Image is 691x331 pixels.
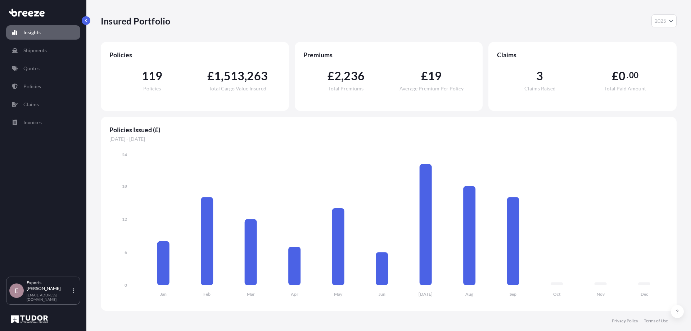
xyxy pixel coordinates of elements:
span: , [341,70,344,82]
tspan: [DATE] [419,291,433,297]
a: Terms of Use [644,318,668,324]
span: . [627,72,628,78]
span: £ [421,70,428,82]
span: 2 [334,70,341,82]
span: [DATE] - [DATE] [109,135,668,143]
span: 119 [142,70,163,82]
tspan: Sep [510,291,516,297]
tspan: 24 [122,152,127,157]
span: Claims [497,50,668,59]
span: 00 [629,72,638,78]
span: E [15,287,18,294]
span: Policies [143,86,161,91]
span: Total Cargo Value Insured [209,86,266,91]
span: Total Paid Amount [604,86,646,91]
a: Shipments [6,43,80,58]
span: Policies Issued (£) [109,125,668,134]
span: Average Premium Per Policy [399,86,464,91]
span: Total Premiums [328,86,363,91]
span: 0 [619,70,625,82]
span: , [221,70,223,82]
tspan: Apr [291,291,298,297]
a: Invoices [6,115,80,130]
a: Policies [6,79,80,94]
tspan: Jan [160,291,167,297]
p: Insured Portfolio [101,15,170,27]
span: £ [328,70,334,82]
tspan: Aug [465,291,474,297]
span: Claims Raised [524,86,556,91]
button: Year Selector [651,14,677,27]
tspan: 12 [122,216,127,222]
img: organization-logo [9,313,50,325]
span: £ [612,70,619,82]
tspan: Mar [247,291,255,297]
p: Claims [23,101,39,108]
p: Insights [23,29,41,36]
a: Insights [6,25,80,40]
tspan: Oct [553,291,561,297]
span: 236 [344,70,365,82]
p: Invoices [23,119,42,126]
p: Policies [23,83,41,90]
span: 1 [214,70,221,82]
a: Claims [6,97,80,112]
tspan: Feb [203,291,211,297]
tspan: 18 [122,183,127,189]
span: Premiums [303,50,474,59]
p: [EMAIL_ADDRESS][DOMAIN_NAME] [27,293,71,301]
span: , [244,70,247,82]
tspan: Dec [641,291,648,297]
tspan: May [334,291,343,297]
span: 2025 [655,17,666,24]
span: 513 [224,70,245,82]
span: 263 [247,70,268,82]
span: £ [207,70,214,82]
p: Shipments [23,47,47,54]
a: Privacy Policy [612,318,638,324]
tspan: 0 [125,282,127,288]
tspan: Jun [379,291,385,297]
span: 19 [428,70,442,82]
span: Policies [109,50,280,59]
a: Quotes [6,61,80,76]
tspan: 6 [125,250,127,255]
p: Exports [PERSON_NAME] [27,280,71,291]
tspan: Nov [597,291,605,297]
span: 3 [536,70,543,82]
p: Quotes [23,65,40,72]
